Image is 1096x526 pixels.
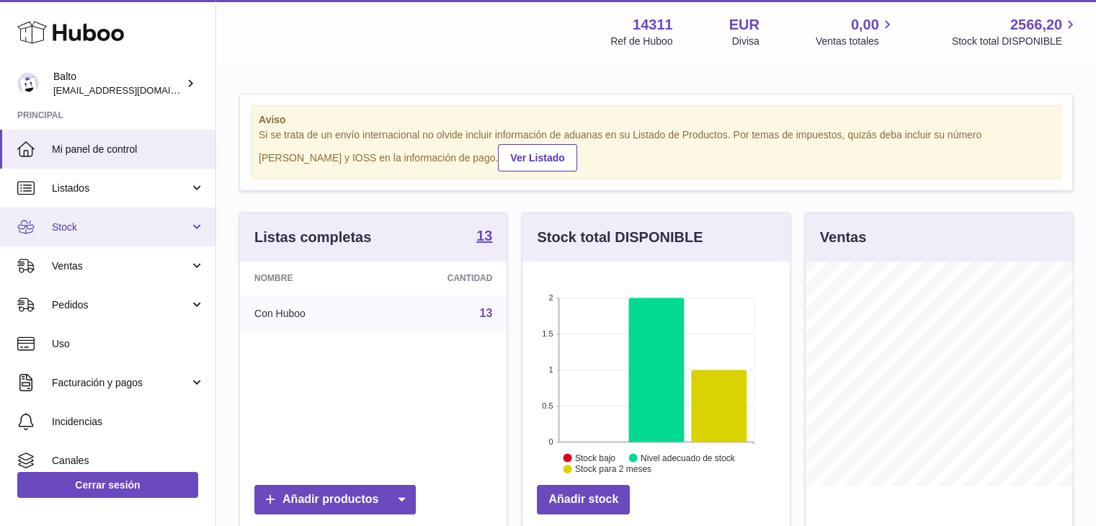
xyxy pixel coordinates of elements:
[729,15,759,35] strong: EUR
[52,220,190,234] span: Stock
[52,259,190,273] span: Ventas
[476,228,492,243] strong: 13
[52,182,190,195] span: Listados
[1010,15,1062,35] span: 2566,20
[575,464,651,474] text: Stock para 2 meses
[952,35,1079,48] span: Stock total DISPONIBLE
[549,365,553,374] text: 1
[254,485,416,514] a: Añadir productos
[537,485,630,514] a: Añadir stock
[543,329,553,338] text: 1.5
[240,295,378,332] td: Con Huboo
[537,228,703,247] h3: Stock total DISPONIBLE
[480,307,493,319] a: 13
[610,35,672,48] div: Ref de Huboo
[254,228,371,247] h3: Listas completas
[575,453,615,463] text: Stock bajo
[259,128,1053,171] div: Si se trata de un envío internacional no olvide incluir información de aduanas en su Listado de P...
[52,454,205,468] span: Canales
[952,15,1079,48] a: 2566,20 Stock total DISPONIBLE
[816,15,896,48] a: 0,00 Ventas totales
[17,73,39,94] img: ops@balto.fr
[820,228,866,247] h3: Ventas
[52,415,205,429] span: Incidencias
[498,144,576,171] a: Ver Listado
[543,401,553,410] text: 0.5
[52,143,205,156] span: Mi panel de control
[17,472,198,498] a: Cerrar sesión
[549,437,553,446] text: 0
[259,113,1053,127] strong: Aviso
[732,35,759,48] div: Divisa
[52,298,190,312] span: Pedidos
[378,262,507,295] th: Cantidad
[52,376,190,390] span: Facturación y pagos
[641,453,736,463] text: Nivel adecuado de stock
[851,15,879,35] span: 0,00
[53,70,183,97] div: Balto
[476,228,492,246] a: 13
[52,337,205,351] span: Uso
[549,293,553,302] text: 2
[816,35,896,48] span: Ventas totales
[240,262,378,295] th: Nombre
[633,15,673,35] strong: 14311
[53,84,212,96] span: [EMAIL_ADDRESS][DOMAIN_NAME]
